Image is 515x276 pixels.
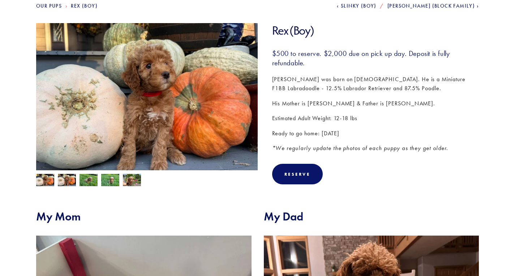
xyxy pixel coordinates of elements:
img: Rex 5.jpg [58,174,76,188]
span: Slinky (Boy) [341,3,377,9]
p: [PERSON_NAME] was born on [DEMOGRAPHIC_DATA]. He is a Miniature F1BB Labradoodle - 12.5% Labrador... [272,75,479,93]
img: Rex 1.jpg [123,174,141,188]
img: Rex 2.jpg [80,174,98,188]
h1: Rex (Boy) [272,23,479,38]
p: His Mother is [PERSON_NAME] & Father is [PERSON_NAME]. [272,99,479,108]
a: Rex (Boy) [71,3,98,9]
a: [PERSON_NAME] (Block Family) [387,3,479,9]
div: Reserve [272,164,323,184]
h3: $500 to reserve. $2,000 due on pick up day. Deposit is fully refundable. [272,49,479,67]
div: Reserve [284,171,310,177]
p: Ready to go home: [DATE] [272,129,479,138]
a: Our Pups [36,3,62,9]
p: Estimated Adult Weight: 12-18 lbs [272,114,479,123]
span: [PERSON_NAME] (Block Family) [387,3,475,9]
img: Rex 3.jpg [101,174,119,188]
h2: My Dad [264,210,479,223]
h2: My Mom [36,210,252,223]
img: Rex 4.jpg [36,174,54,188]
a: Slinky (Boy) [337,3,377,9]
img: Rex 4.jpg [36,23,258,189]
em: *We regularly update the photos of each puppy as they get older. [272,145,448,152]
